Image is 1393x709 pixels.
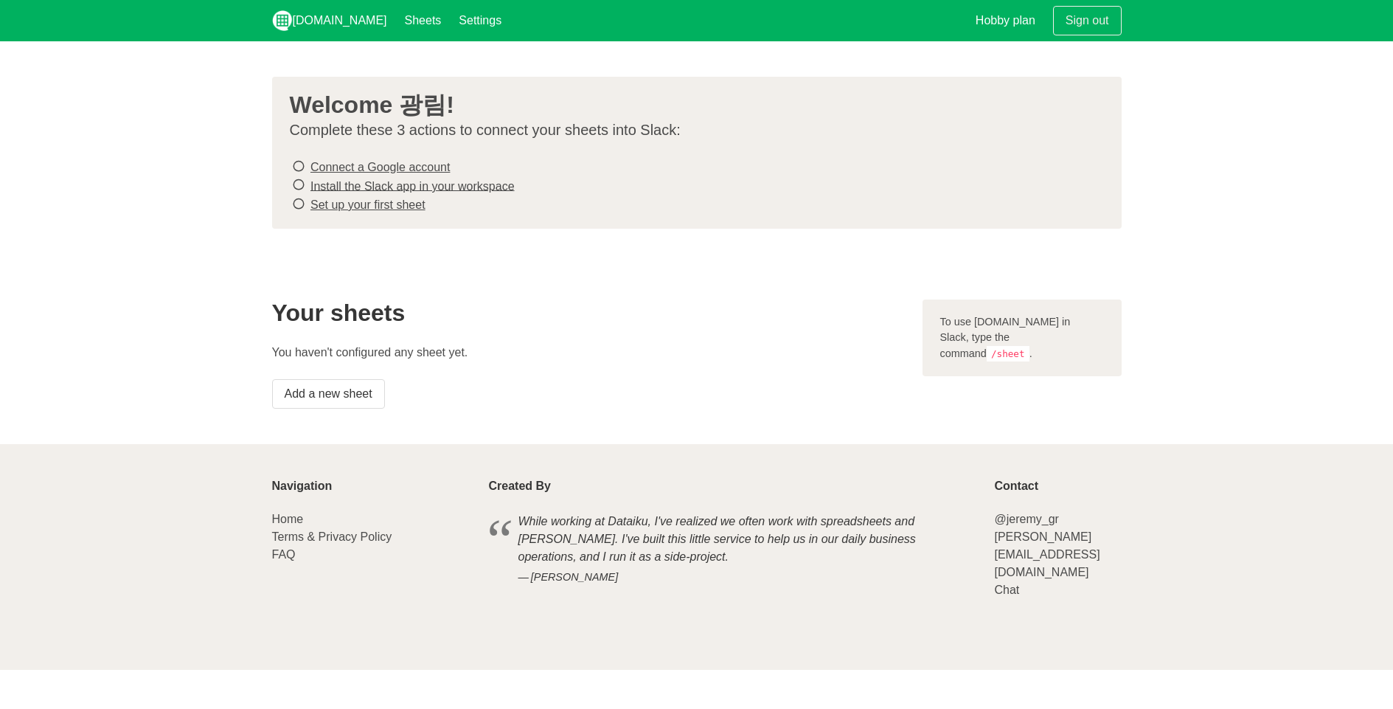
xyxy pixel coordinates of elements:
[272,300,905,326] h2: Your sheets
[310,161,450,173] a: Connect a Google account
[272,513,304,525] a: Home
[994,530,1100,578] a: [PERSON_NAME][EMAIL_ADDRESS][DOMAIN_NAME]
[290,91,1092,118] h3: Welcome 광림!
[994,480,1121,493] p: Contact
[272,530,392,543] a: Terms & Privacy Policy
[272,379,385,409] a: Add a new sheet
[923,300,1122,377] div: To use [DOMAIN_NAME] in Slack, type the command .
[310,198,425,211] a: Set up your first sheet
[1053,6,1122,35] a: Sign out
[272,548,296,561] a: FAQ
[272,480,471,493] p: Navigation
[994,584,1019,596] a: Chat
[310,179,515,192] a: Install the Slack app in your workspace
[290,121,1092,139] p: Complete these 3 actions to connect your sheets into Slack:
[272,344,905,362] p: You haven't configured any sheet yet.
[489,480,977,493] p: Created By
[518,570,948,586] cite: [PERSON_NAME]
[272,10,293,31] img: logo_v2_white.png
[987,346,1029,362] code: /sheet
[994,513,1058,525] a: @jeremy_gr
[489,511,977,588] blockquote: While working at Dataiku, I've realized we often work with spreadsheets and [PERSON_NAME]. I've b...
